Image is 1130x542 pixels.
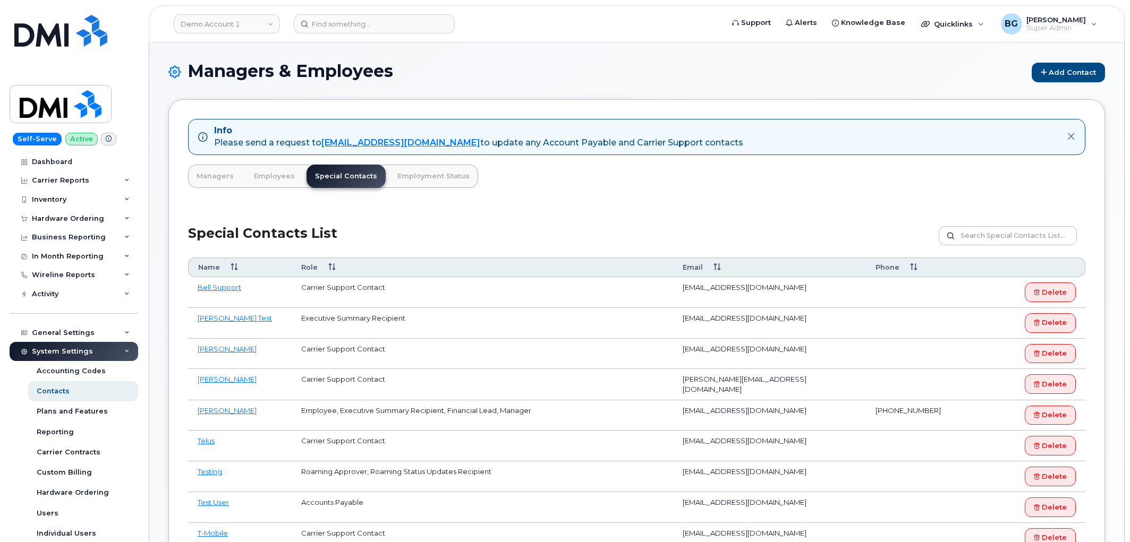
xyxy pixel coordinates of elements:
td: [EMAIL_ADDRESS][DOMAIN_NAME] [673,492,866,523]
a: [PERSON_NAME] [198,375,257,383]
a: Delete [1025,436,1076,455]
a: [EMAIL_ADDRESS][DOMAIN_NAME] [321,137,480,148]
a: Special Contacts [307,165,386,188]
td: Carrier Support Contact [292,277,673,308]
td: [PHONE_NUMBER] [866,400,978,431]
a: Telus [198,436,215,445]
div: Please send a request to to update any Account Payable and Carrier Support contacts [214,137,743,149]
a: Employees [245,165,303,188]
a: Testing [198,467,222,476]
td: Employee, Executive Summary Recipient, Financial Lead, Manager [292,400,673,431]
td: Carrier Support Contact [292,369,673,400]
th: Email: activate to sort column ascending [673,257,866,277]
h2: Special Contacts List [188,226,337,257]
td: [EMAIL_ADDRESS][DOMAIN_NAME] [673,431,866,461]
strong: Info [214,125,232,135]
td: Roaming Approver, Roaming Status Updates Recipient [292,461,673,492]
a: Add Contact [1032,63,1105,82]
h1: Managers & Employees [168,62,1105,82]
td: Executive Summary Recipient [292,308,673,339]
a: [PERSON_NAME] Test [198,314,272,322]
td: [EMAIL_ADDRESS][DOMAIN_NAME] [673,400,866,431]
td: Accounts Payable [292,492,673,523]
a: T-Mobile [198,529,228,537]
td: [PERSON_NAME][EMAIL_ADDRESS][DOMAIN_NAME] [673,369,866,400]
a: [PERSON_NAME] [198,406,257,415]
a: Delete [1025,313,1076,333]
td: Carrier Support Contact [292,339,673,369]
a: Employment Status [389,165,478,188]
td: [EMAIL_ADDRESS][DOMAIN_NAME] [673,461,866,492]
td: [EMAIL_ADDRESS][DOMAIN_NAME] [673,339,866,369]
a: Delete [1025,467,1076,486]
a: Delete [1025,344,1076,364]
a: Managers [188,165,242,188]
th: Name: activate to sort column ascending [188,257,292,277]
td: Carrier Support Contact [292,431,673,461]
th: Phone: activate to sort column ascending [866,257,978,277]
a: [PERSON_NAME] [198,345,257,353]
td: [EMAIL_ADDRESS][DOMAIN_NAME] [673,308,866,339]
a: Test User [198,498,229,506]
a: Delete [1025,497,1076,517]
a: Delete [1025,406,1076,425]
td: [EMAIL_ADDRESS][DOMAIN_NAME] [673,277,866,308]
a: Delete [1025,374,1076,394]
th: Role: activate to sort column ascending [292,257,673,277]
a: Delete [1025,282,1076,302]
a: Bell Support [198,283,241,291]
